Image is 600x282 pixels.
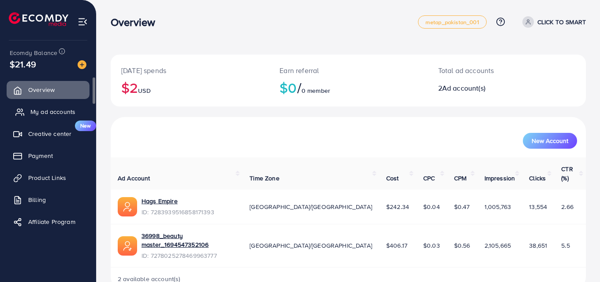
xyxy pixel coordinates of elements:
span: $406.17 [386,241,407,250]
span: CTR (%) [561,165,573,182]
span: New [75,121,96,131]
span: 38,651 [529,241,547,250]
p: [DATE] spends [121,65,258,76]
img: ic-ads-acc.e4c84228.svg [118,236,137,256]
span: Impression [484,174,515,183]
a: Payment [7,147,89,165]
img: image [78,60,86,69]
img: ic-ads-acc.e4c84228.svg [118,197,137,216]
a: Product Links [7,169,89,187]
span: CPC [423,174,435,183]
h2: $0 [280,79,417,96]
h2: $2 [121,79,258,96]
a: metap_pakistan_001 [418,15,487,29]
span: Payment [28,151,53,160]
span: 5.5 [561,241,570,250]
a: My ad accounts [7,103,89,121]
p: Earn referral [280,65,417,76]
span: 1,005,763 [484,202,511,211]
span: CPM [454,174,466,183]
span: Creative center [28,129,71,138]
span: Ad Account [118,174,150,183]
a: CLICK TO SMART [519,16,586,28]
span: $0.03 [423,241,440,250]
span: 2,105,665 [484,241,511,250]
a: Creative centerNew [7,125,89,143]
span: My ad accounts [30,107,75,116]
span: / [297,77,302,98]
h2: 2 [438,84,536,92]
span: 2.66 [561,202,574,211]
button: New Account [523,133,577,149]
img: logo [9,12,68,26]
span: $242.34 [386,202,409,211]
span: Ad account(s) [442,83,485,93]
a: Overview [7,81,89,99]
span: Billing [28,195,46,204]
img: menu [78,17,88,27]
span: 0 member [302,86,330,95]
span: metap_pakistan_001 [425,19,479,25]
span: Affiliate Program [28,217,75,226]
span: Overview [28,85,55,94]
span: Product Links [28,173,66,182]
span: Cost [386,174,399,183]
span: Time Zone [250,174,279,183]
p: Total ad accounts [438,65,536,76]
span: $0.04 [423,202,440,211]
a: Hags Empire [142,197,214,205]
span: [GEOGRAPHIC_DATA]/[GEOGRAPHIC_DATA] [250,241,372,250]
p: CLICK TO SMART [537,17,586,27]
a: 36998_beauty master_1694547352106 [142,231,235,249]
span: [GEOGRAPHIC_DATA]/[GEOGRAPHIC_DATA] [250,202,372,211]
iframe: Chat [563,242,593,275]
span: $0.56 [454,241,470,250]
span: $21.49 [10,58,36,70]
a: Billing [7,191,89,209]
span: Ecomdy Balance [10,48,57,57]
a: Affiliate Program [7,213,89,231]
span: ID: 7278025278469963777 [142,251,235,260]
span: 13,554 [529,202,547,211]
h3: Overview [111,16,162,29]
span: Clicks [529,174,546,183]
span: ID: 7283939516858171393 [142,208,214,216]
span: New Account [532,138,568,144]
span: USD [138,86,150,95]
span: $0.47 [454,202,470,211]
